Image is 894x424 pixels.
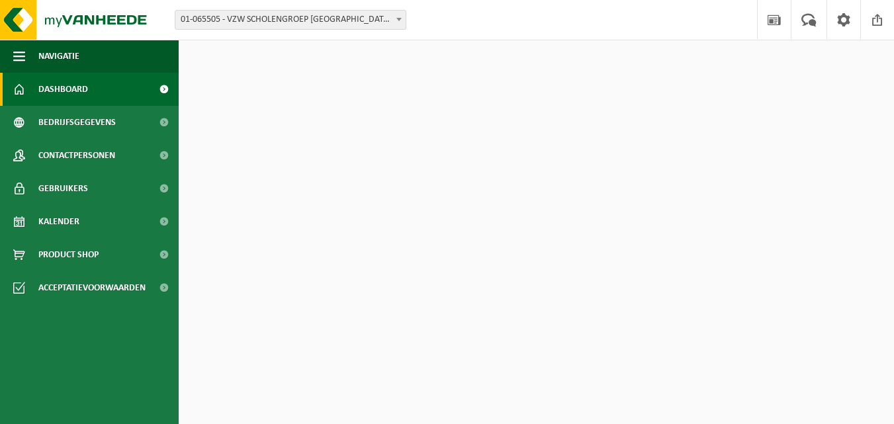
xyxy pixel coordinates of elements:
span: Product Shop [38,238,99,271]
span: 01-065505 - VZW SCHOLENGROEP SINT-MICHIEL - CAMPUS KLEIN SEMINARIE - VABI - ROESELARE [175,11,406,29]
span: Dashboard [38,73,88,106]
span: Gebruikers [38,172,88,205]
span: Contactpersonen [38,139,115,172]
span: Kalender [38,205,79,238]
span: Bedrijfsgegevens [38,106,116,139]
span: 01-065505 - VZW SCHOLENGROEP SINT-MICHIEL - CAMPUS KLEIN SEMINARIE - VABI - ROESELARE [175,10,406,30]
span: Navigatie [38,40,79,73]
span: Acceptatievoorwaarden [38,271,146,304]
